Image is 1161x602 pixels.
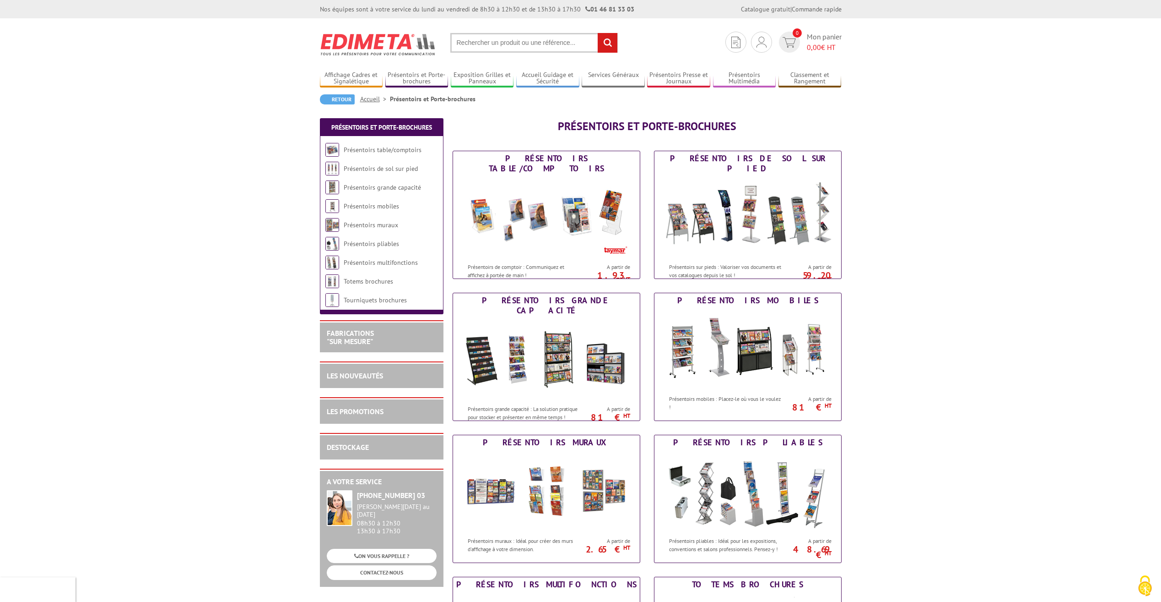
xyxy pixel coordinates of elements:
input: Rechercher un produit ou une référence... [450,33,618,53]
a: Tourniquets brochures [344,296,407,304]
a: Présentoirs et Porte-brochures [385,71,448,86]
a: Présentoirs pliables [344,240,399,248]
a: ON VOUS RAPPELLE ? [327,549,437,563]
p: 81 € [780,405,832,410]
img: Cookies (fenêtre modale) [1134,575,1156,597]
a: Présentoirs de sol sur pied Présentoirs de sol sur pied Présentoirs sur pieds : Valoriser vos doc... [654,151,842,279]
strong: [PHONE_NUMBER] 03 [357,491,425,500]
a: Présentoirs mobiles [344,202,399,210]
img: Totems brochures [325,274,339,288]
li: Présentoirs et Porte-brochures [390,94,475,104]
a: Classement et Rangement [778,71,842,86]
a: Présentoirs table/comptoirs Présentoirs table/comptoirs Présentoirs de comptoir : Communiquez et ... [453,151,640,279]
a: DESTOCKAGE [327,443,369,452]
span: € HT [807,42,842,53]
a: Accueil Guidage et Sécurité [516,71,579,86]
span: 0 [793,28,802,38]
a: Présentoirs muraux [344,221,398,229]
span: Mon panier [807,32,842,53]
p: 2.65 € [579,547,630,552]
a: Commande rapide [792,5,842,13]
img: Présentoirs pliables [325,237,339,251]
a: Présentoirs grande capacité [344,183,421,192]
img: Présentoirs de sol sur pied [663,176,832,258]
a: Présentoirs pliables Présentoirs pliables Présentoirs pliables : Idéal pour les expositions, conv... [654,435,842,563]
img: Présentoirs table/comptoirs [462,176,631,258]
div: Présentoirs de sol sur pied [657,153,839,174]
p: Présentoirs de comptoir : Communiquez et affichez à portée de main ! [468,263,581,279]
a: Présentoirs et Porte-brochures [331,123,432,131]
p: 48.69 € [780,547,832,558]
span: A partir de [583,537,630,545]
sup: HT [825,549,832,557]
a: Présentoirs mobiles Présentoirs mobiles Présentoirs mobiles : Placez-le où vous le voulez ! A par... [654,293,842,421]
span: A partir de [583,405,630,413]
a: Présentoirs de sol sur pied [344,164,418,173]
a: Présentoirs multifonctions [344,258,418,267]
div: Présentoirs multifonctions [455,580,637,590]
p: 59.20 € [780,273,832,284]
div: Présentoirs mobiles [657,296,839,306]
input: rechercher [598,33,617,53]
p: Présentoirs muraux : Idéal pour créer des murs d'affichage à votre dimension. [468,537,581,553]
a: Affichage Cadres et Signalétique [320,71,383,86]
sup: HT [623,412,630,420]
span: A partir de [785,537,832,545]
strong: 01 46 81 33 03 [585,5,634,13]
a: Présentoirs table/comptoirs [344,146,421,154]
p: Présentoirs grande capacité : La solution pratique pour stocker et présenter en même temps ! [468,405,581,421]
div: | [741,5,842,14]
a: LES NOUVEAUTÉS [327,371,383,380]
p: 1.93 € [579,273,630,284]
div: [PERSON_NAME][DATE] au [DATE] [357,503,437,519]
span: A partir de [583,263,630,271]
a: Exposition Grilles et Panneaux [451,71,514,86]
p: Présentoirs pliables : Idéal pour les expositions, conventions et salons professionnels. Pensez-y ! [669,537,783,553]
img: devis rapide [731,37,740,48]
sup: HT [825,275,832,283]
a: Totems brochures [344,277,393,285]
img: Présentoirs grande capacité [325,181,339,194]
span: A partir de [785,395,832,403]
img: Présentoirs pliables [663,450,832,532]
a: Catalogue gratuit [741,5,790,13]
span: A partir de [785,263,832,271]
span: 0,00 [807,43,821,52]
a: Présentoirs grande capacité Présentoirs grande capacité Présentoirs grande capacité : La solution... [453,293,640,421]
a: FABRICATIONS"Sur Mesure" [327,328,374,346]
img: Présentoirs multifonctions [325,256,339,269]
img: devis rapide [783,37,796,48]
div: Présentoirs pliables [657,438,839,448]
a: Présentoirs muraux Présentoirs muraux Présentoirs muraux : Idéal pour créer des murs d'affichage ... [453,435,640,563]
img: Présentoirs table/comptoirs [325,143,339,157]
div: Présentoirs grande capacité [455,296,637,316]
div: Totems brochures [657,580,839,590]
div: 08h30 à 12h30 13h30 à 17h30 [357,503,437,535]
sup: HT [623,544,630,552]
button: Cookies (fenêtre modale) [1129,571,1161,602]
div: Présentoirs muraux [455,438,637,448]
div: Nos équipes sont à votre service du lundi au vendredi de 8h30 à 12h30 et de 13h30 à 17h30 [320,5,634,14]
img: Présentoirs mobiles [325,199,339,213]
img: devis rapide [756,37,767,48]
img: Présentoirs de sol sur pied [325,162,339,175]
img: widget-service.jpg [327,490,352,526]
img: Tourniquets brochures [325,293,339,307]
p: Présentoirs sur pieds : Valoriser vos documents et vos catalogues depuis le sol ! [669,263,783,279]
h1: Présentoirs et Porte-brochures [453,120,842,132]
p: Présentoirs mobiles : Placez-le où vous le voulez ! [669,395,783,410]
a: CONTACTEZ-NOUS [327,565,437,580]
a: Accueil [360,95,390,103]
img: Présentoirs muraux [462,450,631,532]
img: Présentoirs muraux [325,218,339,232]
a: Retour [320,94,355,104]
a: devis rapide 0 Mon panier 0,00€ HT [777,32,842,53]
sup: HT [623,275,630,283]
img: Présentoirs grande capacité [462,318,631,400]
img: Présentoirs mobiles [663,308,832,390]
a: Présentoirs Multimédia [713,71,776,86]
sup: HT [825,402,832,410]
a: Présentoirs Presse et Journaux [647,71,710,86]
div: Présentoirs table/comptoirs [455,153,637,174]
img: Edimeta [320,27,437,61]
